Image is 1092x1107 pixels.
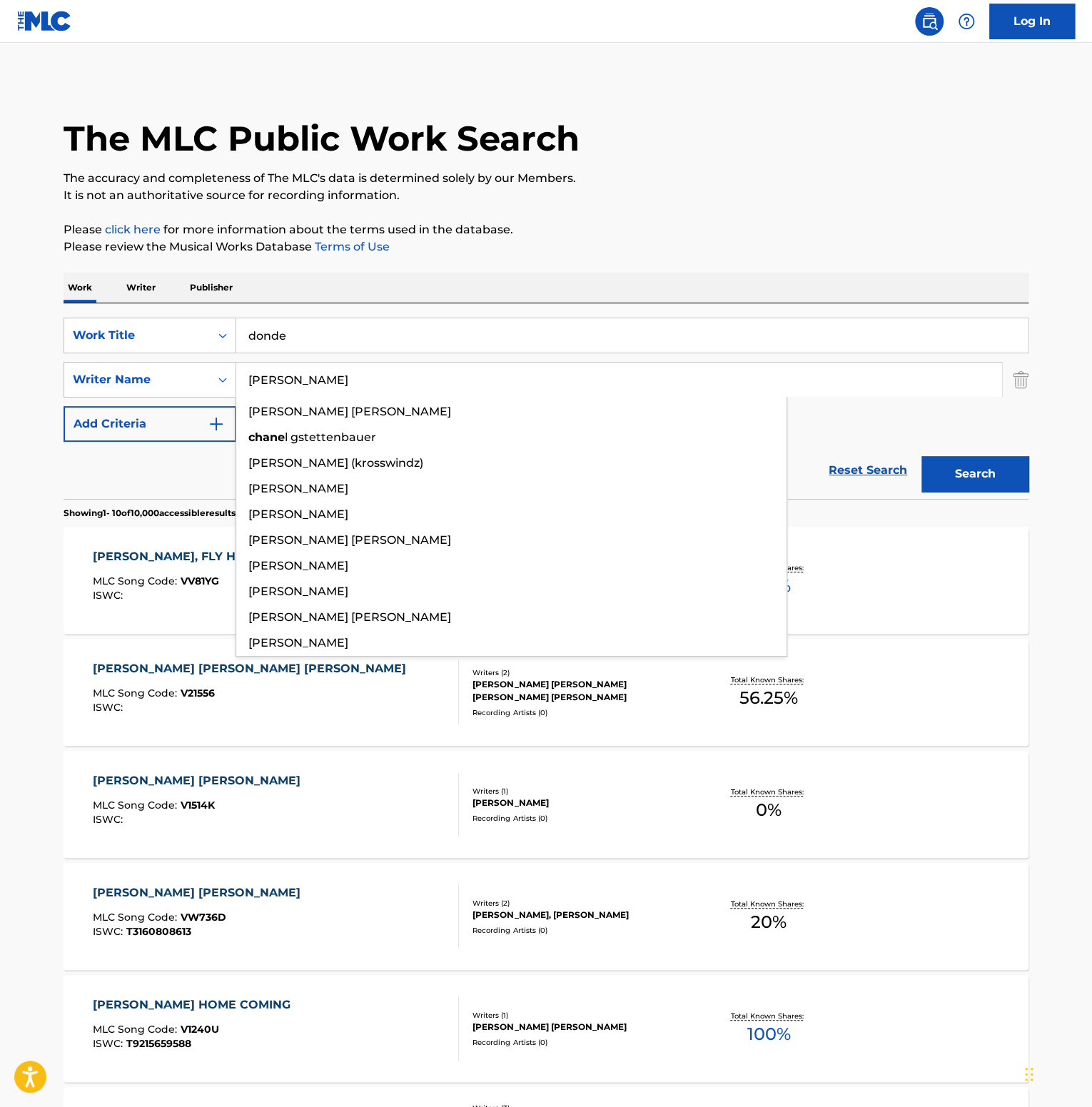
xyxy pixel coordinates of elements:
[181,687,215,699] span: V21556
[1025,1053,1033,1096] div: Drag
[181,911,226,924] span: VW736D
[248,482,348,495] span: [PERSON_NAME]
[17,11,72,31] img: MLC Logo
[126,1037,191,1050] span: T9215659588
[821,455,914,486] a: Reset Search
[64,273,96,303] p: Work
[122,273,160,303] p: Writer
[93,548,271,565] div: [PERSON_NAME], FLY HOME
[921,456,1028,492] button: Search
[1021,1038,1092,1107] iframe: Chat Widget
[64,975,1028,1082] a: [PERSON_NAME] HOME COMINGMLC Song Code:V1240UISWC:T9215659588Writers (1)[PERSON_NAME] [PERSON_NAM...
[730,899,807,909] p: Total Known Shares:
[93,772,308,789] div: [PERSON_NAME] [PERSON_NAME]
[93,701,126,714] span: ISWC :
[952,7,981,36] div: Help
[248,533,451,547] span: [PERSON_NAME] [PERSON_NAME]
[93,660,413,677] div: [PERSON_NAME] [PERSON_NAME] [PERSON_NAME]
[93,1023,181,1036] span: MLC Song Code :
[93,996,298,1014] div: [PERSON_NAME] HOME COMING
[93,799,181,812] span: MLC Song Code :
[730,1011,807,1021] p: Total Known Shares:
[739,685,798,711] span: 56.25 %
[64,221,1028,238] p: Please for more information about the terms used in the database.
[1013,362,1028,398] img: Delete Criterion
[472,1037,688,1048] div: Recording Artists ( 0 )
[105,223,161,236] a: click here
[472,678,688,704] div: [PERSON_NAME] [PERSON_NAME] [PERSON_NAME] [PERSON_NAME]
[93,1037,126,1050] span: ISWC :
[208,415,225,433] img: 9d2ae6d4665cec9f34b9.svg
[64,527,1028,634] a: [PERSON_NAME], FLY HOMEMLC Song Code:VV81YGISWC:Writers (4)[PERSON_NAME], [PERSON_NAME], [PERSON_...
[73,327,201,344] div: Work Title
[248,610,451,624] span: [PERSON_NAME] [PERSON_NAME]
[958,13,975,30] img: help
[181,799,215,812] span: V1514K
[64,318,1028,499] form: Search Form
[756,797,782,823] span: 0 %
[472,925,688,936] div: Recording Artists ( 0 )
[186,273,237,303] p: Publisher
[181,1023,219,1036] span: V1240U
[248,430,285,444] strong: chane
[93,687,181,699] span: MLC Song Code :
[248,636,348,649] span: [PERSON_NAME]
[989,4,1075,39] a: Log In
[64,751,1028,858] a: [PERSON_NAME] [PERSON_NAME]MLC Song Code:V1514KISWC:Writers (1)[PERSON_NAME]Recording Artists (0)...
[915,7,944,36] a: Public Search
[73,371,201,388] div: Writer Name
[93,884,308,901] div: [PERSON_NAME] [PERSON_NAME]
[472,797,688,809] div: [PERSON_NAME]
[472,813,688,824] div: Recording Artists ( 0 )
[64,406,236,442] button: Add Criteria
[285,430,376,444] span: l gstettenbauer
[730,674,807,685] p: Total Known Shares:
[93,911,181,924] span: MLC Song Code :
[64,639,1028,746] a: [PERSON_NAME] [PERSON_NAME] [PERSON_NAME]MLC Song Code:V21556ISWC:Writers (2)[PERSON_NAME] [PERSO...
[472,1021,688,1033] div: [PERSON_NAME] [PERSON_NAME]
[248,456,423,470] span: [PERSON_NAME] (krosswindz)
[93,575,181,587] span: MLC Song Code :
[472,707,688,718] div: Recording Artists ( 0 )
[248,405,451,418] span: [PERSON_NAME] [PERSON_NAME]
[181,575,219,587] span: VV81YG
[472,909,688,921] div: [PERSON_NAME], [PERSON_NAME]
[64,238,1028,256] p: Please review the Musical Works Database
[248,507,348,521] span: [PERSON_NAME]
[93,813,126,826] span: ISWC :
[64,863,1028,970] a: [PERSON_NAME] [PERSON_NAME]MLC Song Code:VW736DISWC:T3160808613Writers (2)[PERSON_NAME], [PERSON_...
[472,786,688,797] div: Writers ( 1 )
[64,507,299,520] p: Showing 1 - 10 of 10,000 accessible results (Total 190,049 )
[93,589,126,602] span: ISWC :
[747,1021,790,1047] span: 100 %
[64,117,580,160] h1: The MLC Public Work Search
[248,559,348,572] span: [PERSON_NAME]
[730,787,807,797] p: Total Known Shares:
[64,170,1028,187] p: The accuracy and completeness of The MLC's data is determined solely by our Members.
[312,240,390,253] a: Terms of Use
[751,909,787,935] span: 20 %
[921,13,938,30] img: search
[93,925,126,938] span: ISWC :
[472,1010,688,1021] div: Writers ( 1 )
[126,925,191,938] span: T3160808613
[64,187,1028,204] p: It is not an authoritative source for recording information.
[472,898,688,909] div: Writers ( 2 )
[472,667,688,678] div: Writers ( 2 )
[248,585,348,598] span: [PERSON_NAME]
